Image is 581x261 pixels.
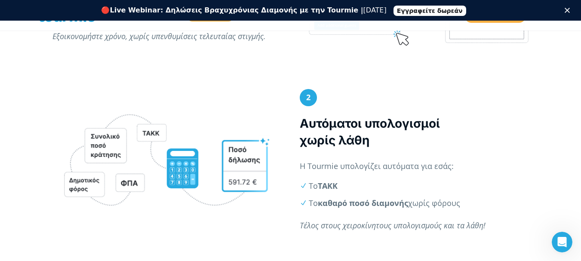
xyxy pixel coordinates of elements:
div: 🔴 [DATE] [101,6,386,15]
strong: καθαρό ποσό διαμονής [318,198,408,208]
strong: ΤΑΚΚ [318,181,338,191]
li: Το χωρίς φόρους [309,197,529,209]
iframe: Intercom live chat [552,232,572,252]
div: Κλείσιμο [565,8,573,13]
b: Live Webinar: Δηλώσεις Βραχυχρόνιας Διαμονής με την Tourmie | [110,6,363,14]
em: Τέλος στους χειροκίνητους υπολογισμούς και τα λάθη! [300,220,486,230]
span: 2 [300,89,317,106]
li: Το [309,180,529,192]
h3: Αυτόματοι υπολογισμοί χωρίς λάθη [300,115,529,149]
a: Εγγραφείτε δωρεάν [393,6,466,16]
em: Εξοικονομήστε χρόνο, χωρίς υπενθυμίσεις τελευταίας στιγμής. [52,31,266,41]
p: Η Tourmie υπολογίζει αυτόματα για εσάς: [300,160,529,172]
